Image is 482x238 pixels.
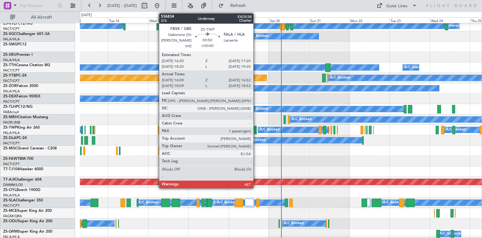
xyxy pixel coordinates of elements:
[3,95,40,98] a: ZS-DEXFalcon 900EX
[3,22,16,26] span: ZS-RVL
[3,95,16,98] span: ZS-DEX
[3,63,16,67] span: ZS-TTH
[107,3,137,9] span: [DATE] - [DATE]
[383,198,403,207] div: A/C Booked
[246,136,266,145] div: A/C Booked
[3,105,16,109] span: ZS-TLH
[178,84,198,93] div: A/C Booked
[3,178,42,182] a: T7-AJIChallenger 604
[3,193,20,198] a: FALA/HLA
[3,32,50,36] a: ZS-SGCChallenger 601-3A
[3,115,48,119] a: ZS-MRHCitation Mustang
[3,136,16,140] span: ZS-DLA
[188,17,228,23] div: Thu 18
[389,17,429,23] div: Tue 23
[3,178,15,182] span: T7-AJI
[229,17,269,23] div: Fri 19
[3,78,20,83] a: FACT/CPT
[19,1,56,10] input: Trip Number
[3,157,33,161] a: ZS-FAWTBM-700
[81,13,92,18] div: [DATE]
[3,74,16,78] span: ZS-YTB
[330,73,350,83] div: A/C Booked
[3,74,26,78] a: ZS-YTBPC-24
[148,17,188,23] div: Wed 17
[3,199,16,202] span: ZS-SLA
[7,12,68,22] button: All Aircraft
[3,58,20,62] a: FALA/HLA
[16,15,67,20] span: All Aircraft
[309,17,349,23] div: Sun 21
[3,84,38,88] a: ZS-ZORFalcon 2000
[3,105,32,109] a: ZS-TLHPC12/NG
[284,219,304,228] div: A/C Booked
[138,198,158,207] div: A/C Booked
[3,167,43,171] a: T7-TJ104Hawker 4000
[3,162,20,166] a: FACT/CPT
[404,63,431,72] div: A/C Unavailable
[215,1,253,11] button: Refresh
[3,131,20,135] a: FALA/HLA
[3,209,52,213] a: ZS-MCESuper King Air 200
[3,63,50,67] a: ZS-TTHCessna Citation M2
[3,68,20,73] a: FACT/CPT
[3,141,20,146] a: FACT/CPT
[3,157,17,161] span: ZS-FAW
[3,43,17,46] span: ZS-SMG
[386,3,408,9] div: Quick Links
[3,147,57,150] a: ZS-MGCGrand Caravan - C208
[206,21,226,31] div: A/C Booked
[3,120,20,125] a: FAOR/JNB
[3,126,40,130] a: ZS-TWPKing Air 260
[3,84,17,88] span: ZS-ZOR
[3,99,20,104] a: FACT/CPT
[249,32,268,41] div: A/C Booked
[349,17,389,23] div: Mon 22
[108,17,148,23] div: Tue 16
[207,63,227,72] div: A/C Booked
[3,89,20,94] a: FALA/HLA
[373,1,420,11] button: Quick Links
[292,115,312,124] div: A/C Booked
[217,198,237,207] div: A/C Booked
[3,32,16,36] span: ZS-SGC
[3,230,52,234] a: ZS-LWMSuper King Air 200
[3,126,17,130] span: ZS-TWP
[3,115,18,119] span: ZS-MRH
[3,188,40,192] a: ZS-OYLBeech 1900D
[430,17,470,23] div: Wed 24
[3,188,16,192] span: ZS-OYL
[3,219,18,223] span: ZS-ODU
[3,22,32,26] a: ZS-RVLPC12/NG
[3,214,22,218] a: FAGM/QRA
[3,209,17,213] span: ZS-MCE
[3,53,16,57] span: ZS-SRU
[3,110,19,114] a: FABA/null
[3,219,52,223] a: ZS-ODUSuper King Air 200
[3,167,20,171] span: T7-TJ104
[3,26,20,31] a: FACT/CPT
[269,17,309,23] div: Sat 20
[3,53,32,57] a: ZS-SRUPremier I
[3,183,23,187] a: DNMM/LOS
[440,21,467,31] div: A/C Unavailable
[3,147,18,150] span: ZS-MGC
[248,104,268,114] div: A/C Booked
[446,125,466,135] div: A/C Booked
[3,43,26,46] a: ZS-SMGPC12
[3,230,18,234] span: ZS-LWM
[68,17,108,23] div: Mon 15
[3,199,43,202] a: ZS-SLAChallenger 350
[260,125,279,135] div: A/C Booked
[3,136,27,140] a: ZS-DLAPC-24
[225,3,251,8] span: Refresh
[3,37,20,42] a: FALA/HLA
[3,203,20,208] a: FACT/CPT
